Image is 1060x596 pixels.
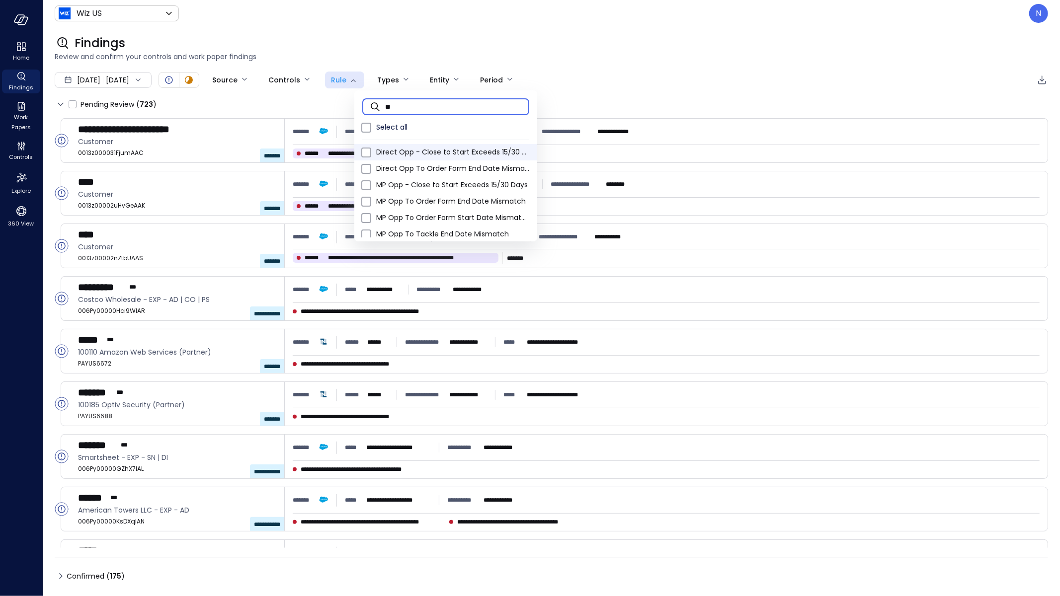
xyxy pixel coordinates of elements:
span: MP Opp To Tackle End Date Mismatch [376,229,529,239]
span: MP Opp To Order Form Start Date Mismatch [376,213,529,223]
span: MP Opp To Order Form End Date Mismatch [376,196,529,207]
span: Direct Opp - Close to Start Exceeds 15/30 Days [376,147,529,157]
span: Direct Opp To Order Form End Date Mismatch [376,163,529,174]
span: MP Opp - Close to Start Exceeds 15/30 Days [376,180,529,190]
span: Select all [376,122,529,133]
